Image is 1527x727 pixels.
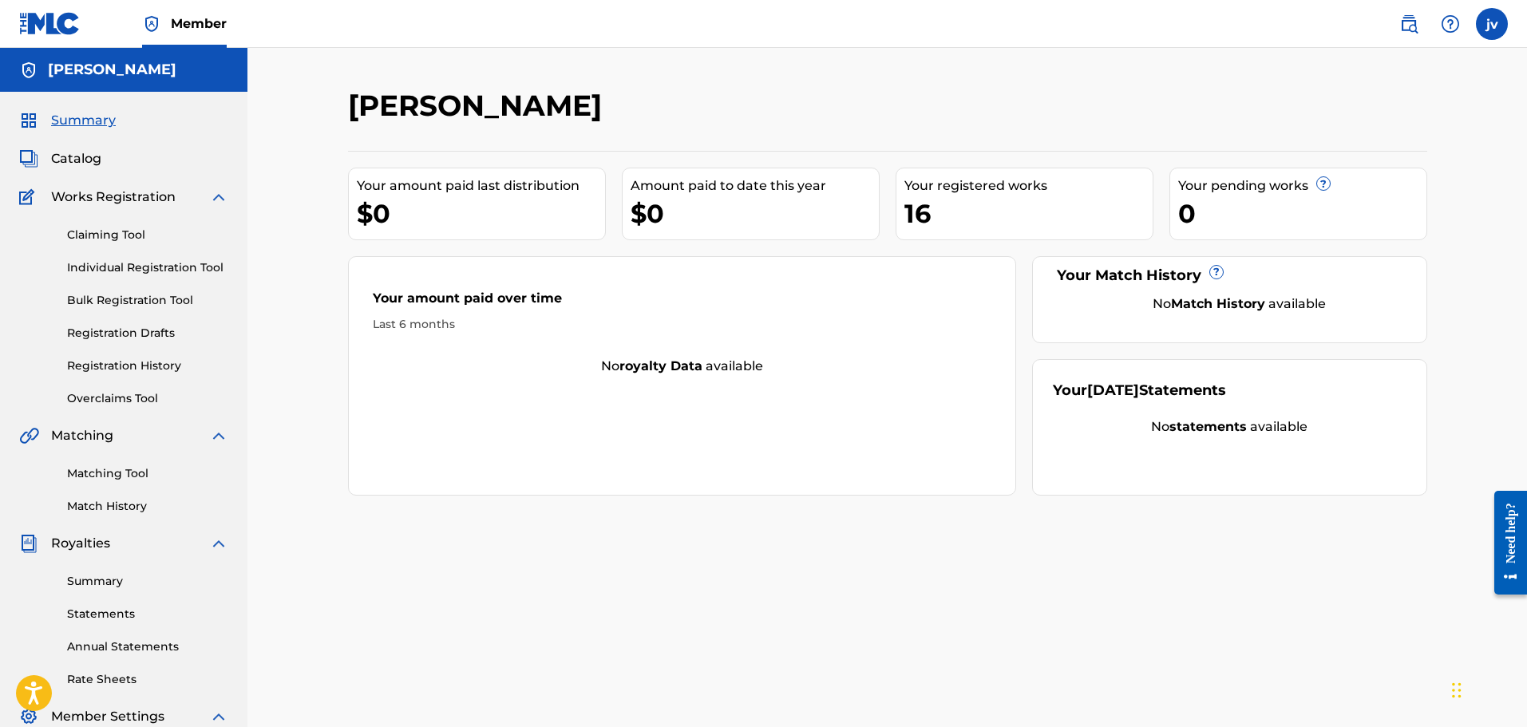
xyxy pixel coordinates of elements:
span: Summary [51,111,116,130]
span: Member [171,14,227,33]
a: Annual Statements [67,638,228,655]
a: SummarySummary [19,111,116,130]
a: Claiming Tool [67,227,228,243]
span: Member Settings [51,707,164,726]
iframe: Chat Widget [1447,650,1527,727]
img: Royalties [19,534,38,553]
strong: royalty data [619,358,702,373]
img: Works Registration [19,188,40,207]
div: Last 6 months [373,316,992,333]
a: Public Search [1393,8,1425,40]
div: Your pending works [1178,176,1426,196]
img: expand [209,707,228,726]
div: $0 [631,196,879,231]
span: ? [1317,177,1330,190]
a: Summary [67,573,228,590]
a: Registration Drafts [67,325,228,342]
div: Your amount paid over time [373,289,992,316]
a: Match History [67,498,228,515]
a: Matching Tool [67,465,228,482]
div: No available [1053,417,1406,437]
h5: Jimmy Veliz [48,61,176,79]
div: No available [1073,294,1406,314]
div: User Menu [1476,8,1508,40]
a: Overclaims Tool [67,390,228,407]
div: 16 [904,196,1153,231]
div: $0 [357,196,605,231]
span: [DATE] [1087,381,1139,399]
div: Your amount paid last distribution [357,176,605,196]
div: Your Statements [1053,380,1226,401]
a: Rate Sheets [67,671,228,688]
strong: Match History [1171,296,1265,311]
a: Registration History [67,358,228,374]
img: expand [209,188,228,207]
a: Individual Registration Tool [67,259,228,276]
a: CatalogCatalog [19,149,101,168]
img: help [1441,14,1460,34]
div: Help [1434,8,1466,40]
span: Works Registration [51,188,176,207]
img: expand [209,426,228,445]
span: ? [1210,266,1223,279]
div: Amount paid to date this year [631,176,879,196]
span: Matching [51,426,113,445]
img: Matching [19,426,39,445]
div: 0 [1178,196,1426,231]
img: Catalog [19,149,38,168]
strong: statements [1169,419,1247,434]
div: Your Match History [1053,265,1406,286]
span: Catalog [51,149,101,168]
div: Drag [1452,666,1462,714]
div: No available [349,357,1016,376]
img: Accounts [19,61,38,80]
img: Top Rightsholder [142,14,161,34]
div: Your registered works [904,176,1153,196]
img: MLC Logo [19,12,81,35]
a: Bulk Registration Tool [67,292,228,309]
iframe: Resource Center [1482,478,1527,606]
img: Member Settings [19,707,38,726]
img: Summary [19,111,38,130]
h2: [PERSON_NAME] [348,88,610,124]
a: Statements [67,606,228,622]
span: Royalties [51,534,110,553]
img: search [1399,14,1418,34]
img: expand [209,534,228,553]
